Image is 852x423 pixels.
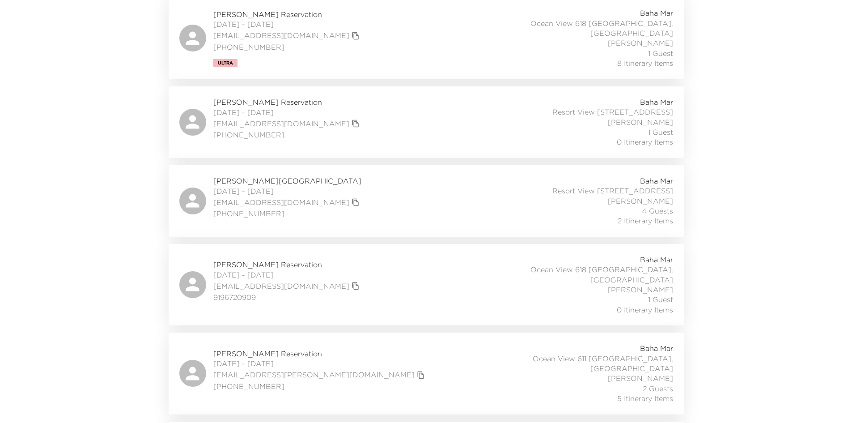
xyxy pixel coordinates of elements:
[608,373,673,383] span: [PERSON_NAME]
[618,216,673,226] span: 2 Itinerary Items
[213,176,362,186] span: [PERSON_NAME][GEOGRAPHIC_DATA]
[213,42,362,52] span: [PHONE_NUMBER]
[213,292,362,302] span: 9196720909
[640,97,673,107] span: Baha Mar
[213,197,349,207] a: [EMAIL_ADDRESS][DOMAIN_NAME]
[218,60,233,66] span: Ultra
[415,369,427,381] button: copy primary member email
[213,130,362,140] span: [PHONE_NUMBER]
[608,117,673,127] span: [PERSON_NAME]
[475,354,673,374] span: Ocean View 611 [GEOGRAPHIC_DATA], [GEOGRAPHIC_DATA]
[608,38,673,48] span: [PERSON_NAME]
[648,127,673,137] span: 1 Guest
[213,9,362,19] span: [PERSON_NAME] Reservation
[213,209,362,218] span: [PHONE_NUMBER]
[169,244,684,325] a: [PERSON_NAME] Reservation[DATE] - [DATE][EMAIL_ADDRESS][DOMAIN_NAME]copy primary member email9196...
[608,285,673,295] span: [PERSON_NAME]
[640,176,673,186] span: Baha Mar
[643,384,673,393] span: 2 Guests
[213,107,362,117] span: [DATE] - [DATE]
[640,255,673,265] span: Baha Mar
[648,295,673,304] span: 1 Guest
[475,18,673,38] span: Ocean View 618 [GEOGRAPHIC_DATA], [GEOGRAPHIC_DATA]
[213,349,427,359] span: [PERSON_NAME] Reservation
[213,119,349,128] a: [EMAIL_ADDRESS][DOMAIN_NAME]
[475,265,673,285] span: Ocean View 618 [GEOGRAPHIC_DATA], [GEOGRAPHIC_DATA]
[349,117,362,130] button: copy primary member email
[169,86,684,158] a: [PERSON_NAME] Reservation[DATE] - [DATE][EMAIL_ADDRESS][DOMAIN_NAME]copy primary member email[PHO...
[213,370,415,380] a: [EMAIL_ADDRESS][PERSON_NAME][DOMAIN_NAME]
[617,58,673,68] span: 8 Itinerary Items
[213,381,427,391] span: [PHONE_NUMBER]
[648,48,673,58] span: 1 Guest
[349,196,362,209] button: copy primary member email
[608,196,673,206] span: [PERSON_NAME]
[213,270,362,280] span: [DATE] - [DATE]
[617,393,673,403] span: 5 Itinerary Items
[213,359,427,368] span: [DATE] - [DATE]
[213,97,362,107] span: [PERSON_NAME] Reservation
[617,137,673,147] span: 0 Itinerary Items
[213,281,349,291] a: [EMAIL_ADDRESS][DOMAIN_NAME]
[213,260,362,269] span: [PERSON_NAME] Reservation
[552,186,673,196] span: Resort View [STREET_ADDRESS]
[213,30,349,40] a: [EMAIL_ADDRESS][DOMAIN_NAME]
[169,333,684,414] a: [PERSON_NAME] Reservation[DATE] - [DATE][EMAIL_ADDRESS][PERSON_NAME][DOMAIN_NAME]copy primary mem...
[349,30,362,42] button: copy primary member email
[642,206,673,216] span: 4 Guests
[552,107,673,117] span: Resort View [STREET_ADDRESS]
[640,343,673,353] span: Baha Mar
[213,186,362,196] span: [DATE] - [DATE]
[213,19,362,29] span: [DATE] - [DATE]
[640,8,673,18] span: Baha Mar
[349,280,362,292] button: copy primary member email
[617,305,673,315] span: 0 Itinerary Items
[169,165,684,237] a: [PERSON_NAME][GEOGRAPHIC_DATA][DATE] - [DATE][EMAIL_ADDRESS][DOMAIN_NAME]copy primary member emai...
